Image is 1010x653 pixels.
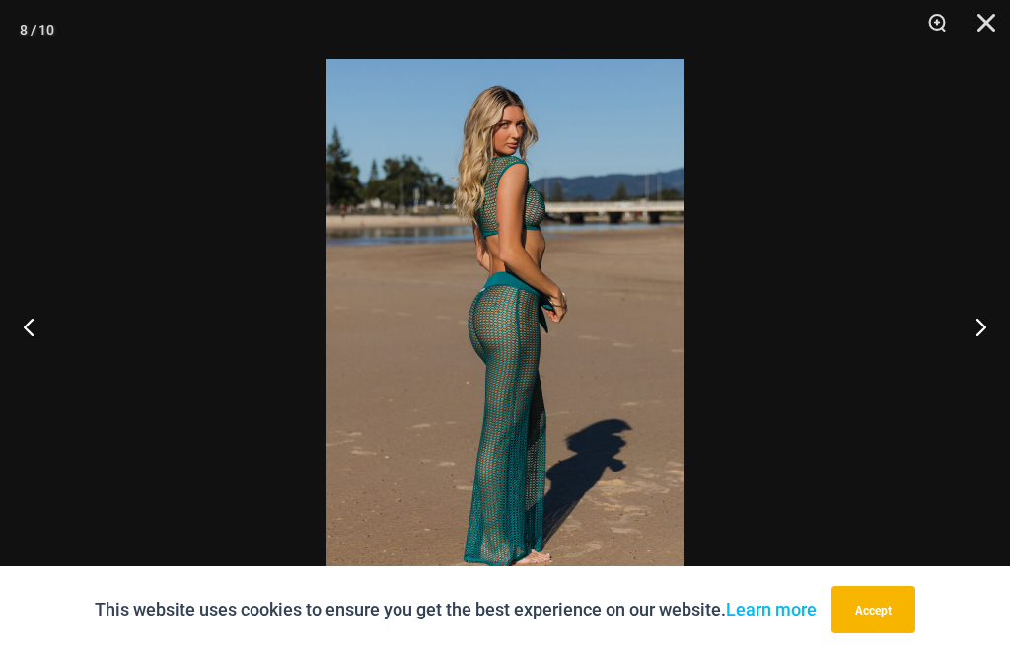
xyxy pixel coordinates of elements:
div: 8 / 10 [20,15,54,44]
img: Show Stopper Jade 366 Top 5007 pants 04 [326,59,684,594]
button: Accept [831,586,915,633]
p: This website uses cookies to ensure you get the best experience on our website. [95,595,817,624]
button: Next [936,277,1010,376]
a: Learn more [726,599,817,619]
